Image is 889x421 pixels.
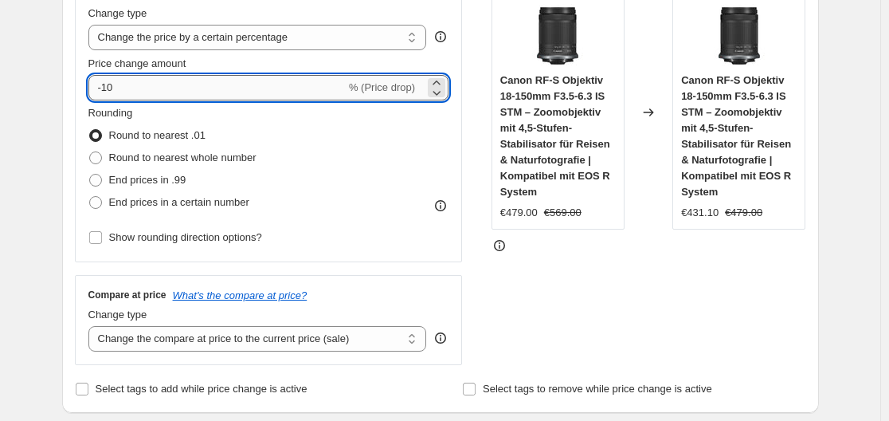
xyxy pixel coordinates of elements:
[88,309,147,321] span: Change type
[483,383,712,395] span: Select tags to remove while price change is active
[88,75,346,100] input: -15
[500,205,538,221] div: €479.00
[109,151,257,163] span: Round to nearest whole number
[526,4,589,68] img: 61eV6rcQ89L_80x.jpg
[544,205,582,221] strike: €569.00
[88,57,186,69] span: Price change amount
[88,107,133,119] span: Rounding
[88,289,166,301] h3: Compare at price
[725,205,762,221] strike: €479.00
[500,74,610,198] span: Canon RF-S Objektiv 18-150mm F3.5-6.3 IS STM – Zoomobjektiv mit 4,5-Stufen-Stabilisator für Reise...
[433,29,448,45] div: help
[109,129,206,141] span: Round to nearest .01
[173,289,307,301] button: What's the compare at price?
[109,196,249,208] span: End prices in a certain number
[681,74,791,198] span: Canon RF-S Objektiv 18-150mm F3.5-6.3 IS STM – Zoomobjektiv mit 4,5-Stufen-Stabilisator für Reise...
[88,7,147,19] span: Change type
[349,81,415,93] span: % (Price drop)
[707,4,771,68] img: 61eV6rcQ89L_80x.jpg
[681,205,719,221] div: €431.10
[109,231,262,243] span: Show rounding direction options?
[433,330,448,346] div: help
[96,383,307,395] span: Select tags to add while price change is active
[109,174,186,186] span: End prices in .99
